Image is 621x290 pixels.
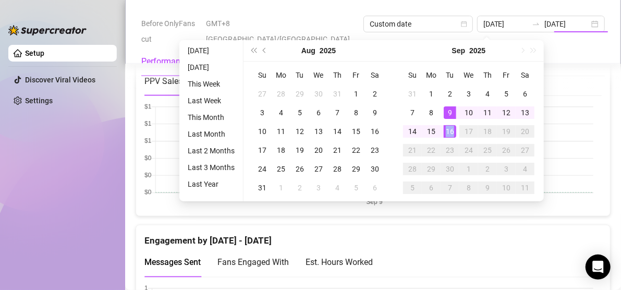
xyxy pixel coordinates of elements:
div: Engagement by [DATE] - [DATE] [144,225,602,248]
span: Fans Engaged With [217,257,289,267]
span: Messages Sent [144,257,201,267]
span: swap-right [532,20,540,28]
span: to [532,20,540,28]
span: Custom date [370,16,467,32]
a: Setup [25,49,44,57]
a: Settings [25,96,53,105]
div: Est. Hours Worked [306,256,373,269]
span: Before OnlyFans cut [141,16,200,47]
span: PPV Sales ( $292 ) [144,76,209,86]
input: End date [544,18,589,30]
span: calendar [461,21,467,27]
a: Discover Viral Videos [25,76,95,84]
div: Performance Breakdown [141,55,232,68]
div: Payouts [249,55,279,68]
span: GMT+8 [GEOGRAPHIC_DATA]/[GEOGRAPHIC_DATA] [206,16,357,47]
img: logo-BBDzfeDw.svg [8,25,87,35]
input: Start date [483,18,528,30]
div: Sales Metrics [339,55,389,68]
span: Tips ( $0 ) [226,76,259,86]
div: Activity [296,55,323,68]
div: Open Intercom Messenger [586,255,611,280]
